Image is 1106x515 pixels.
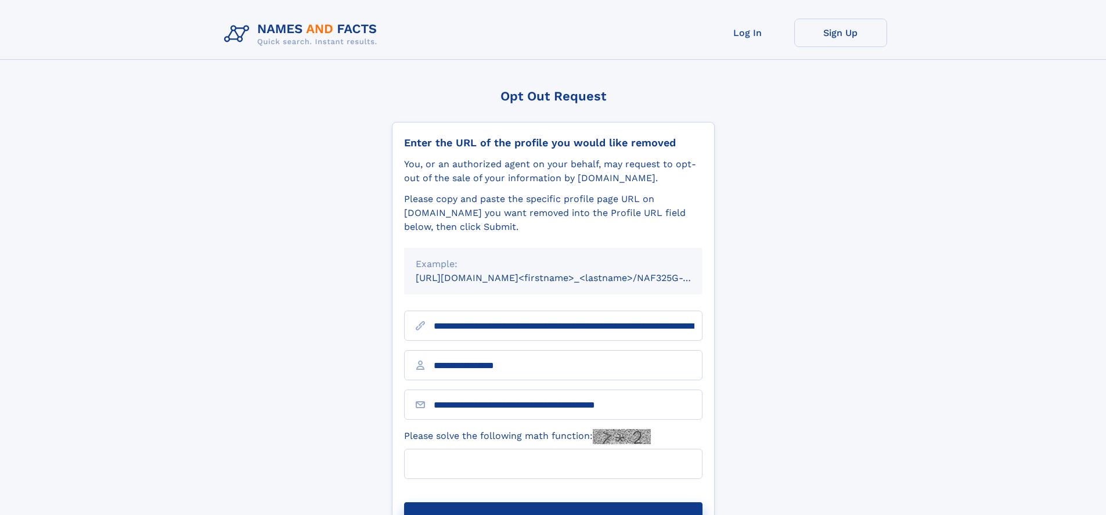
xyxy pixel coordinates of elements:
[416,272,725,283] small: [URL][DOMAIN_NAME]<firstname>_<lastname>/NAF325G-xxxxxxxx
[404,429,651,444] label: Please solve the following math function:
[416,257,691,271] div: Example:
[404,192,702,234] div: Please copy and paste the specific profile page URL on [DOMAIN_NAME] you want removed into the Pr...
[701,19,794,47] a: Log In
[404,136,702,149] div: Enter the URL of the profile you would like removed
[794,19,887,47] a: Sign Up
[404,157,702,185] div: You, or an authorized agent on your behalf, may request to opt-out of the sale of your informatio...
[392,89,715,103] div: Opt Out Request
[219,19,387,50] img: Logo Names and Facts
